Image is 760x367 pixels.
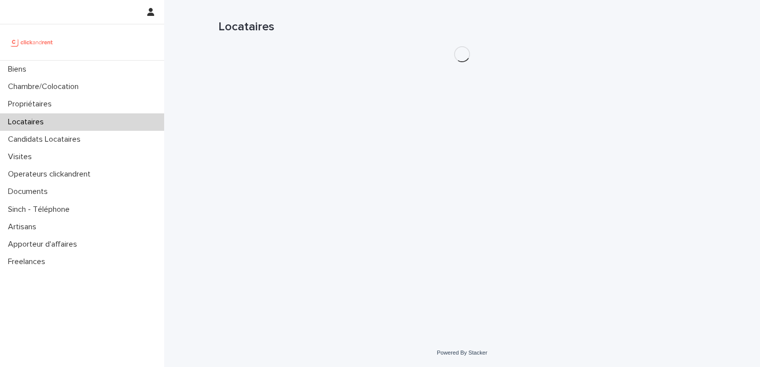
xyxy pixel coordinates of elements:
p: Documents [4,187,56,196]
h1: Locataires [218,20,706,34]
p: Candidats Locataires [4,135,89,144]
p: Sinch - Téléphone [4,205,78,214]
p: Chambre/Colocation [4,82,87,92]
p: Freelances [4,257,53,267]
a: Powered By Stacker [437,350,487,356]
p: Operateurs clickandrent [4,170,98,179]
p: Apporteur d'affaires [4,240,85,249]
p: Artisans [4,222,44,232]
p: Propriétaires [4,99,60,109]
p: Biens [4,65,34,74]
p: Visites [4,152,40,162]
p: Locataires [4,117,52,127]
img: UCB0brd3T0yccxBKYDjQ [8,32,56,52]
